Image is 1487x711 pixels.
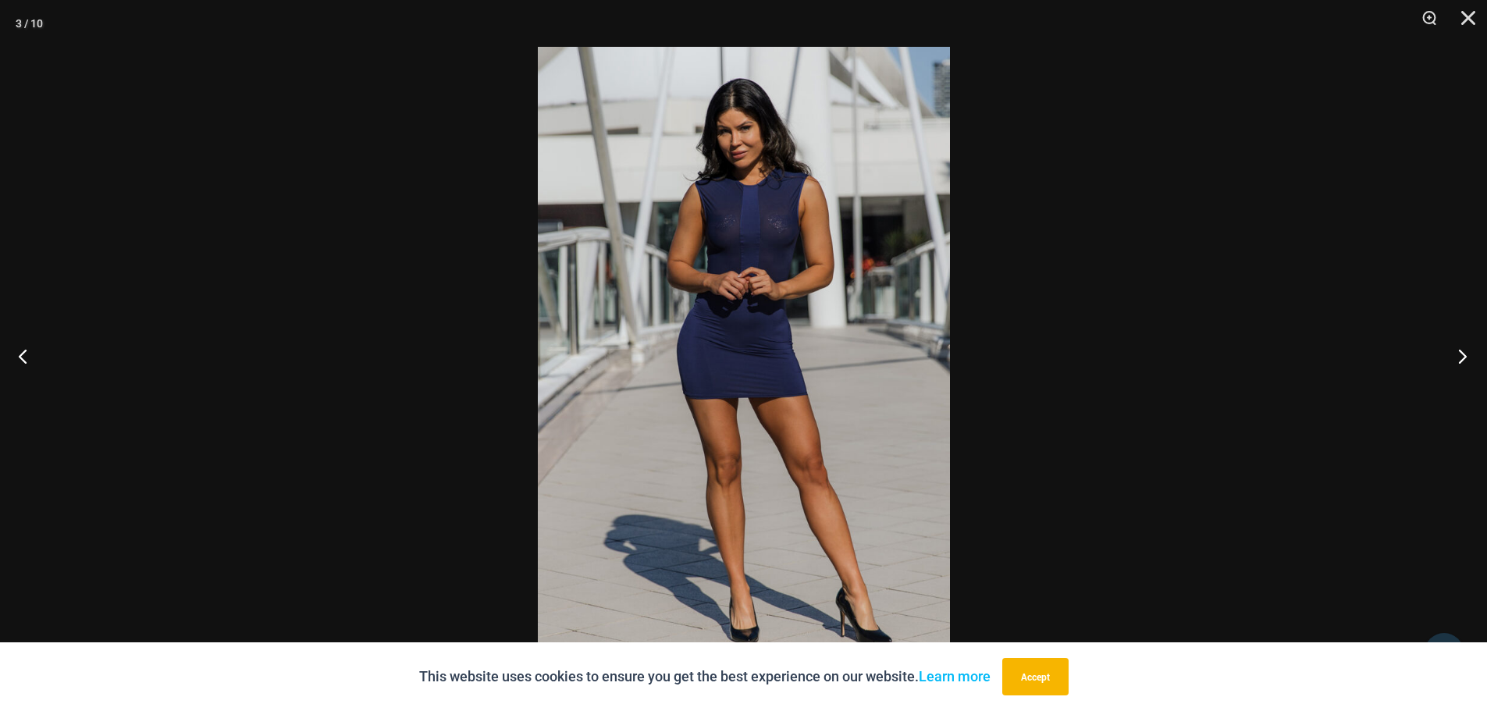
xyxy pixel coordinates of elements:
div: 3 / 10 [16,12,43,35]
button: Next [1428,317,1487,395]
button: Accept [1002,658,1069,695]
img: Desire Me Navy 5192 Dress 05 [538,47,950,664]
p: This website uses cookies to ensure you get the best experience on our website. [419,665,991,688]
a: Learn more [919,668,991,684]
